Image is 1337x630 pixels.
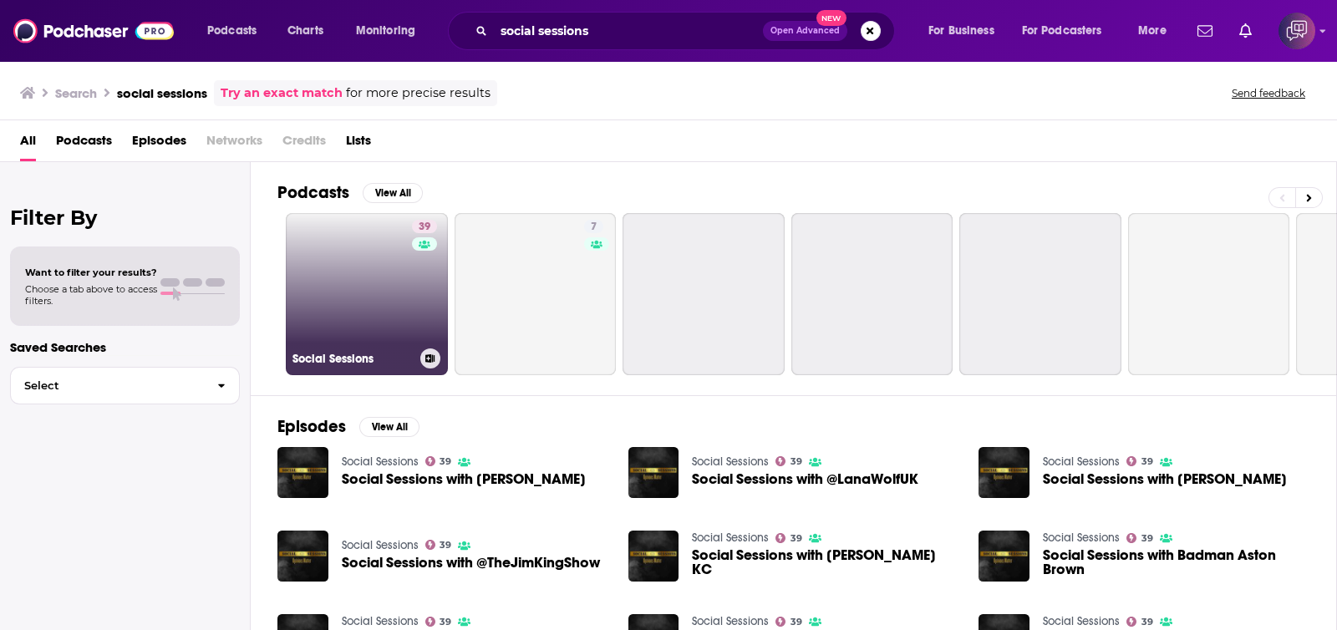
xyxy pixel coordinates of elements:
[775,456,802,466] a: 39
[277,447,328,498] img: Social Sessions with Emma Cassidy
[464,12,911,50] div: Search podcasts, credits, & more...
[791,618,802,626] span: 39
[775,617,802,627] a: 39
[277,416,419,437] a: EpisodesView All
[440,541,451,549] span: 39
[359,417,419,437] button: View All
[277,531,328,582] img: Social Sessions with @TheJimKingShow ​
[363,183,423,203] button: View All
[1043,455,1120,469] a: Social Sessions
[1126,533,1153,543] a: 39
[692,614,769,628] a: Social Sessions
[440,618,451,626] span: 39
[196,18,278,44] button: open menu
[346,127,371,161] a: Lists
[221,84,343,103] a: Try an exact match
[10,339,240,355] p: Saved Searches
[117,85,207,101] h3: social sessions
[277,182,349,203] h2: Podcasts
[692,548,958,577] a: Social Sessions with Tommy Ross KC
[1043,472,1287,486] a: Social Sessions with Darren McGarvey
[1279,13,1315,49] button: Show profile menu
[10,206,240,230] h2: Filter By
[20,127,36,161] a: All
[1043,472,1287,486] span: Social Sessions with [PERSON_NAME]
[1043,614,1120,628] a: Social Sessions
[1233,17,1258,45] a: Show notifications dropdown
[775,533,802,543] a: 39
[13,15,174,47] img: Podchaser - Follow, Share and Rate Podcasts
[1022,19,1102,43] span: For Podcasters
[770,27,840,35] span: Open Advanced
[1126,18,1187,44] button: open menu
[356,19,415,43] span: Monitoring
[1126,617,1153,627] a: 39
[292,352,414,366] h3: Social Sessions
[419,219,430,236] span: 39
[1279,13,1315,49] img: User Profile
[440,458,451,465] span: 39
[425,456,452,466] a: 39
[342,538,419,552] a: Social Sessions
[692,548,958,577] span: Social Sessions with [PERSON_NAME] KC
[277,18,333,44] a: Charts
[206,127,262,161] span: Networks
[628,531,679,582] img: Social Sessions with Tommy Ross KC
[1138,19,1167,43] span: More
[425,617,452,627] a: 39
[692,455,769,469] a: Social Sessions
[25,267,157,278] span: Want to filter your results?
[494,18,763,44] input: Search podcasts, credits, & more...
[342,556,603,570] a: Social Sessions with @TheJimKingShow ​
[816,10,846,26] span: New
[1126,456,1153,466] a: 39
[791,535,802,542] span: 39
[628,447,679,498] img: Social Sessions with @LanaWolfUK ​
[342,472,586,486] a: Social Sessions with Emma Cassidy
[979,531,1029,582] img: Social Sessions with Badman Aston Brown
[1191,17,1219,45] a: Show notifications dropdown
[979,447,1029,498] img: Social Sessions with Darren McGarvey
[10,367,240,404] button: Select
[282,127,326,161] span: Credits
[412,220,437,233] a: 39
[286,213,448,375] a: 39Social Sessions
[25,283,157,307] span: Choose a tab above to access filters.
[791,458,802,465] span: 39
[207,19,257,43] span: Podcasts
[55,85,97,101] h3: Search
[584,220,603,233] a: 7
[1227,86,1310,100] button: Send feedback
[1141,535,1153,542] span: 39
[425,540,452,550] a: 39
[1141,458,1153,465] span: 39
[346,84,491,103] span: for more precise results
[455,213,617,375] a: 7
[763,21,847,41] button: Open AdvancedNew
[56,127,112,161] a: Podcasts
[342,455,419,469] a: Social Sessions
[1011,18,1126,44] button: open menu
[692,472,922,486] a: Social Sessions with @LanaWolfUK ​
[11,380,204,391] span: Select
[1043,531,1120,545] a: Social Sessions
[692,531,769,545] a: Social Sessions
[591,219,597,236] span: 7
[132,127,186,161] a: Episodes
[1141,618,1153,626] span: 39
[1043,548,1309,577] a: Social Sessions with Badman Aston Brown
[928,19,994,43] span: For Business
[1279,13,1315,49] span: Logged in as corioliscompany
